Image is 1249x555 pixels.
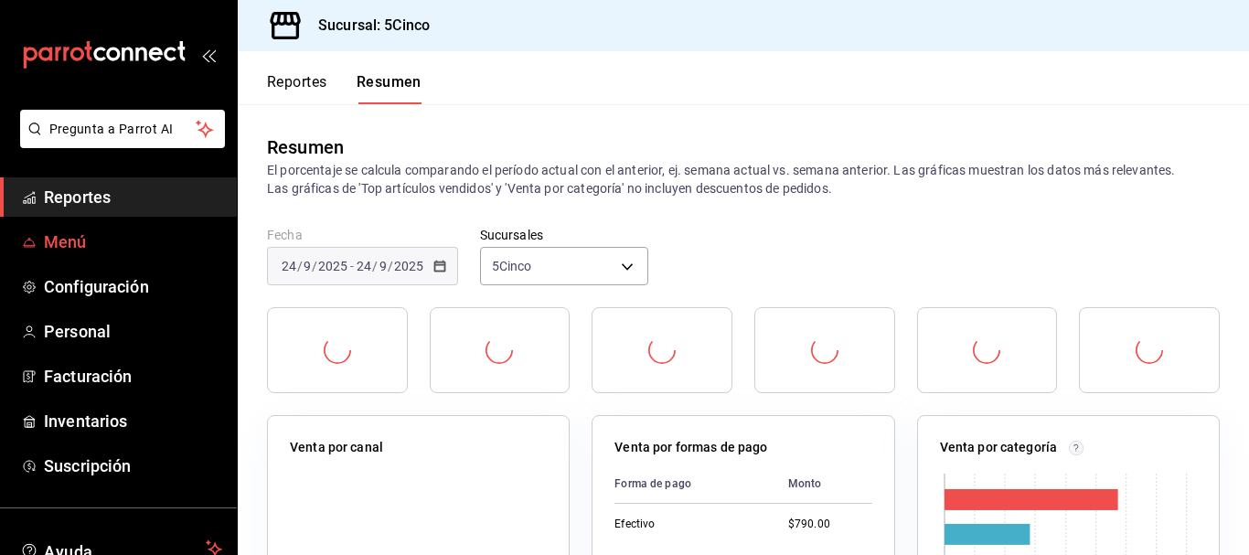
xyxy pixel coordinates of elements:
[350,259,354,273] span: -
[317,259,348,273] input: ----
[13,133,225,152] a: Pregunta a Parrot AI
[297,259,303,273] span: /
[281,259,297,273] input: --
[44,454,222,478] span: Suscripción
[388,259,393,273] span: /
[614,438,767,457] p: Venta por formas de pago
[267,229,458,241] label: Fecha
[44,364,222,389] span: Facturación
[614,464,774,504] th: Forma de pago
[356,259,372,273] input: --
[940,438,1058,457] p: Venta por categoría
[492,257,532,275] span: 5Cinco
[44,409,222,433] span: Inventarios
[44,319,222,344] span: Personal
[788,517,872,532] div: $790.00
[267,73,422,104] div: navigation tabs
[267,73,327,104] button: Reportes
[290,438,383,457] p: Venta por canal
[44,274,222,299] span: Configuración
[20,110,225,148] button: Pregunta a Parrot AI
[304,15,430,37] h3: Sucursal: 5Cinco
[267,161,1220,197] p: El porcentaje se calcula comparando el período actual con el anterior, ej. semana actual vs. sema...
[44,185,222,209] span: Reportes
[201,48,216,62] button: open_drawer_menu
[480,229,648,241] label: Sucursales
[267,133,344,161] div: Resumen
[393,259,424,273] input: ----
[379,259,388,273] input: --
[614,517,759,532] div: Efectivo
[357,73,422,104] button: Resumen
[49,120,197,139] span: Pregunta a Parrot AI
[303,259,312,273] input: --
[312,259,317,273] span: /
[44,229,222,254] span: Menú
[372,259,378,273] span: /
[774,464,872,504] th: Monto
